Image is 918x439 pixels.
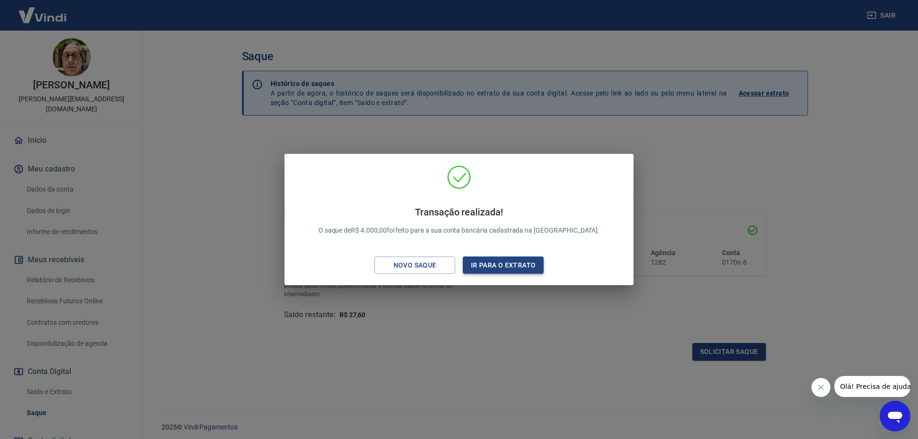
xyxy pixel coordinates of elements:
button: Novo saque [374,257,455,274]
div: Novo saque [382,259,448,271]
button: Ir para o extrato [463,257,544,274]
iframe: Mensagem da empresa [834,376,910,397]
h4: Transação realizada! [318,206,600,218]
span: Olá! Precisa de ajuda? [6,7,80,14]
p: O saque de R$ 4.000,00 foi feito para a sua conta bancária cadastrada na [GEOGRAPHIC_DATA]. [318,206,600,236]
iframe: Fechar mensagem [811,378,831,397]
iframe: Botão para abrir a janela de mensagens [880,401,910,431]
